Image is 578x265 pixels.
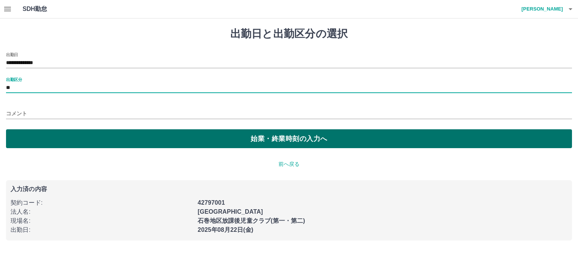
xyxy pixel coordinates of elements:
p: 法人名 : [11,207,193,216]
b: [GEOGRAPHIC_DATA] [198,208,263,215]
b: 石巻地区放課後児童クラブ(第一・第二) [198,218,305,224]
h1: 出勤日と出勤区分の選択 [6,28,572,40]
p: 契約コード : [11,198,193,207]
label: 出勤日 [6,52,18,57]
p: 入力済の内容 [11,186,567,192]
b: 2025年08月22日(金) [198,227,253,233]
p: 前へ戻る [6,160,572,168]
button: 始業・終業時刻の入力へ [6,129,572,148]
b: 42797001 [198,199,225,206]
label: 出勤区分 [6,77,22,82]
p: 出勤日 : [11,225,193,234]
p: 現場名 : [11,216,193,225]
